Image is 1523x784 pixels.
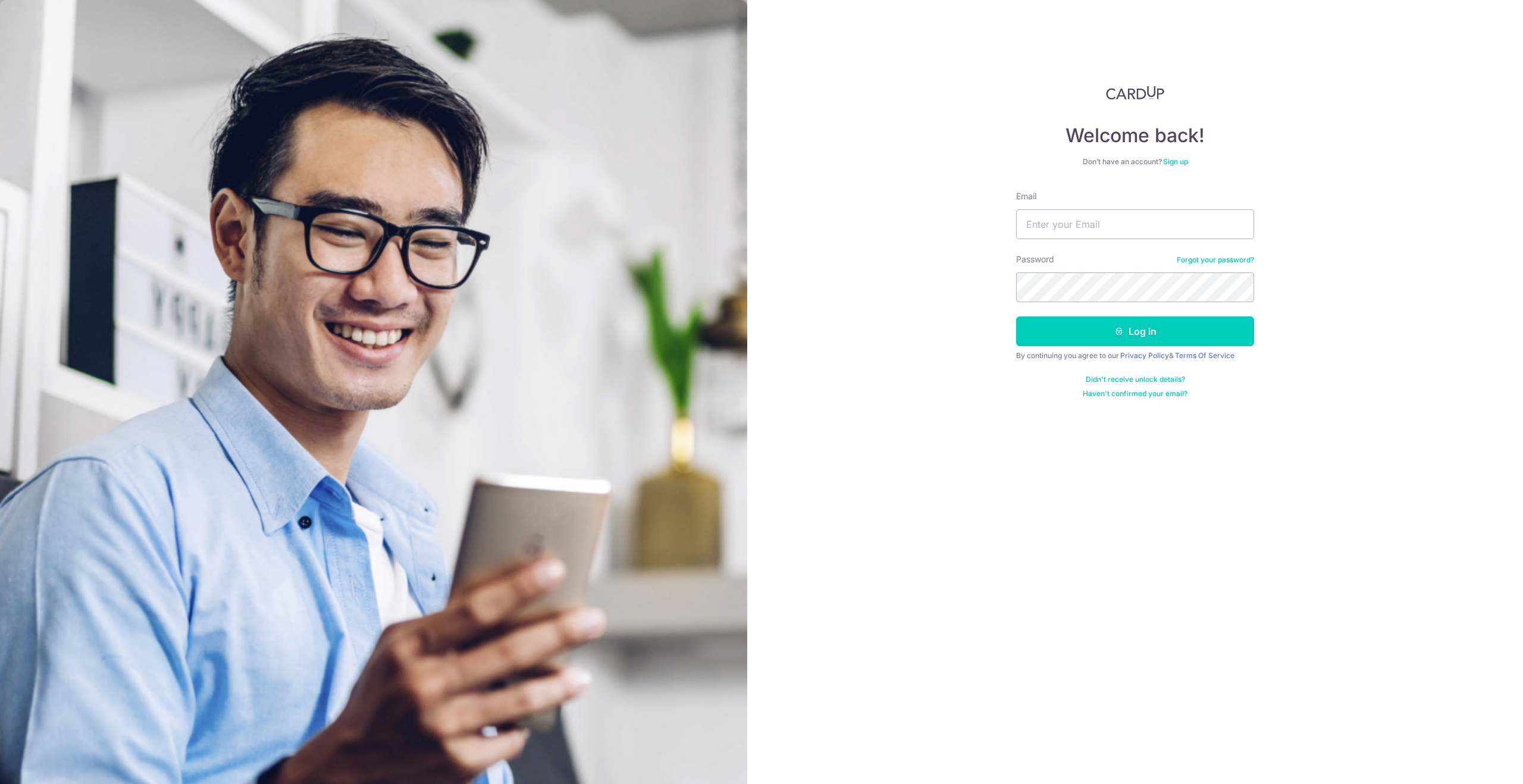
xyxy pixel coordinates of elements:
[1016,253,1054,265] label: Password
[1016,316,1254,346] button: Log in
[1120,351,1169,360] a: Privacy Policy
[1016,157,1254,167] div: Don’t have an account?
[1016,124,1254,148] h4: Welcome back!
[1177,255,1254,265] a: Forgot your password?
[1175,351,1234,360] a: Terms Of Service
[1086,375,1185,384] a: Didn't receive unlock details?
[1083,389,1187,399] a: Haven't confirmed your email?
[1163,157,1188,166] a: Sign up
[1016,351,1254,360] div: By continuing you agree to our &
[1016,209,1254,239] input: Enter your Email
[1106,86,1164,100] img: CardUp Logo
[1016,190,1036,202] label: Email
